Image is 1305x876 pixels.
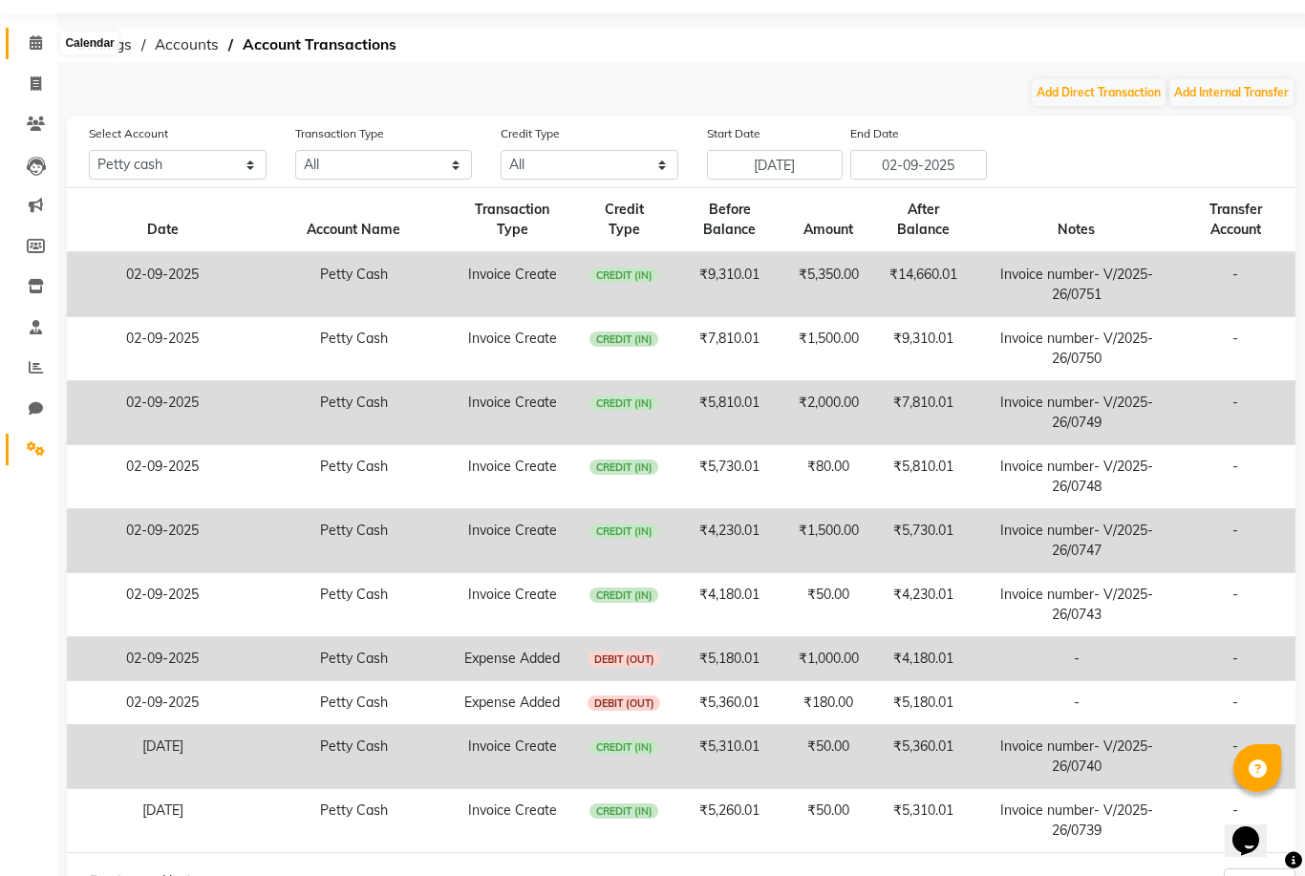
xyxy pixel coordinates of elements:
[673,789,787,853] td: ₹5,260.01
[787,381,870,445] td: ₹2,000.00
[449,381,575,445] td: Invoice Create
[258,188,449,253] th: Account Name
[60,32,118,54] div: Calendar
[589,459,658,475] span: CREDIT (IN)
[1175,681,1295,725] td: -
[449,789,575,853] td: Invoice Create
[707,150,844,180] input: Start Date
[673,637,787,681] td: ₹5,180.01
[977,789,1176,853] td: Invoice number- V/2025-26/0739
[870,637,977,681] td: ₹4,180.01
[67,252,258,317] td: 02-09-2025
[67,188,258,253] th: Date
[258,252,449,317] td: Petty Cash
[1175,317,1295,381] td: -
[589,331,658,347] span: CREDIT (IN)
[67,509,258,573] td: 02-09-2025
[589,588,658,603] span: CREDIT (IN)
[977,252,1176,317] td: Invoice number- V/2025-26/0751
[673,681,787,725] td: ₹5,360.01
[787,509,870,573] td: ₹1,500.00
[589,395,658,411] span: CREDIT (IN)
[977,188,1176,253] th: Notes
[850,150,987,180] input: End Date
[1175,725,1295,789] td: -
[449,681,575,725] td: Expense Added
[258,681,449,725] td: Petty Cash
[870,317,977,381] td: ₹9,310.01
[89,125,168,142] label: Select Account
[977,509,1176,573] td: Invoice number- V/2025-26/0747
[449,445,575,509] td: Invoice Create
[787,445,870,509] td: ₹80.00
[258,381,449,445] td: Petty Cash
[67,681,258,725] td: 02-09-2025
[673,445,787,509] td: ₹5,730.01
[1225,800,1286,857] iframe: chat widget
[870,725,977,789] td: ₹5,360.01
[67,725,258,789] td: [DATE]
[258,509,449,573] td: Petty Cash
[258,725,449,789] td: Petty Cash
[977,445,1176,509] td: Invoice number- V/2025-26/0748
[850,125,899,142] label: End Date
[673,381,787,445] td: ₹5,810.01
[870,509,977,573] td: ₹5,730.01
[1175,252,1295,317] td: -
[787,317,870,381] td: ₹1,500.00
[1169,79,1294,106] button: Add Internal Transfer
[67,445,258,509] td: 02-09-2025
[673,573,787,637] td: ₹4,180.01
[67,573,258,637] td: 02-09-2025
[977,317,1176,381] td: Invoice number- V/2025-26/0750
[870,381,977,445] td: ₹7,810.01
[1175,188,1295,253] th: Transfer Account
[67,637,258,681] td: 02-09-2025
[449,637,575,681] td: Expense Added
[449,725,575,789] td: Invoice Create
[575,188,673,253] th: Credit Type
[449,252,575,317] td: Invoice Create
[673,252,787,317] td: ₹9,310.01
[1175,789,1295,853] td: -
[449,509,575,573] td: Invoice Create
[67,381,258,445] td: 02-09-2025
[787,725,870,789] td: ₹50.00
[589,803,658,819] span: CREDIT (IN)
[977,381,1176,445] td: Invoice number- V/2025-26/0749
[870,445,977,509] td: ₹5,810.01
[145,28,228,62] span: Accounts
[787,789,870,853] td: ₹50.00
[449,188,575,253] th: Transaction Type
[1175,509,1295,573] td: -
[673,317,787,381] td: ₹7,810.01
[258,445,449,509] td: Petty Cash
[588,652,660,667] span: DEBIT (OUT)
[673,725,787,789] td: ₹5,310.01
[258,789,449,853] td: Petty Cash
[977,573,1176,637] td: Invoice number- V/2025-26/0743
[449,573,575,637] td: Invoice Create
[707,125,760,142] label: Start Date
[1175,573,1295,637] td: -
[977,725,1176,789] td: Invoice number- V/2025-26/0740
[1175,381,1295,445] td: -
[673,188,787,253] th: Before Balance
[589,739,658,755] span: CREDIT (IN)
[589,267,658,283] span: CREDIT (IN)
[870,681,977,725] td: ₹5,180.01
[449,317,575,381] td: Invoice Create
[258,573,449,637] td: Petty Cash
[1032,79,1166,106] button: Add Direct Transaction
[501,125,560,142] label: Credit Type
[787,573,870,637] td: ₹50.00
[787,637,870,681] td: ₹1,000.00
[787,252,870,317] td: ₹5,350.00
[977,637,1176,681] td: -
[67,789,258,853] td: [DATE]
[295,125,384,142] label: Transaction Type
[787,188,870,253] th: Amount
[977,681,1176,725] td: -
[870,789,977,853] td: ₹5,310.01
[1175,637,1295,681] td: -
